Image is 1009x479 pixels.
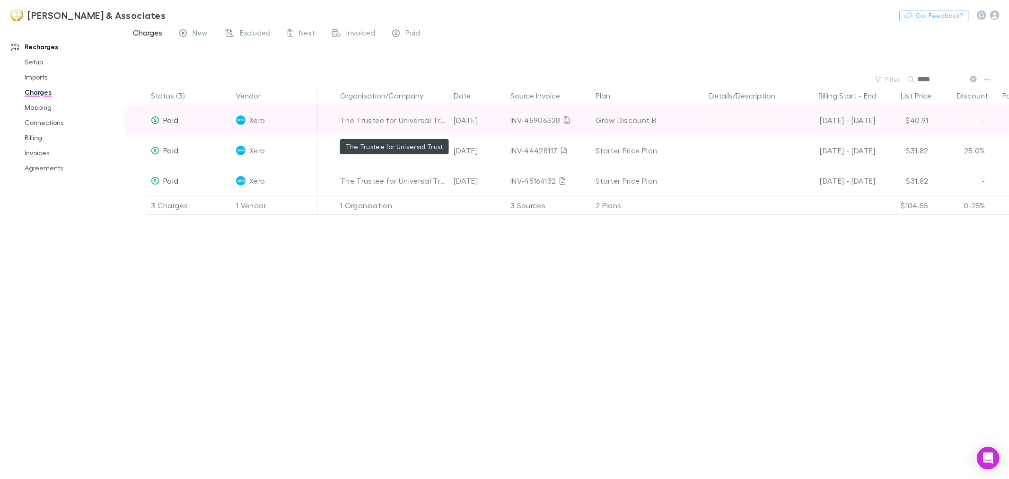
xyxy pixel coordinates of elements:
img: Xero's Logo [236,176,246,186]
a: Mapping [15,100,131,115]
div: 3 Charges [147,196,232,215]
div: [DATE] [450,135,507,166]
div: 25.0% [932,135,989,166]
a: Invoices [15,145,131,160]
div: 3 Sources [507,196,592,215]
button: Billing Start [818,86,857,105]
div: INV-44428117 [510,135,588,166]
span: Paid [405,28,420,40]
div: [DATE] - [DATE] [794,105,876,135]
span: Xero [249,166,265,196]
span: Paid [163,176,178,185]
h3: [PERSON_NAME] & Associates [27,9,166,21]
div: - [932,105,989,135]
div: $40.91 [876,105,932,135]
div: $31.82 [876,166,932,196]
span: Invoiced [346,28,375,40]
span: Paid [163,146,178,155]
div: Open Intercom Messenger [977,447,1000,470]
div: The Trustee for Universal Trust [340,135,446,166]
a: Imports [15,70,131,85]
button: Got Feedback? [899,10,969,21]
button: Date [454,86,482,105]
div: 0-25% [932,196,989,215]
button: List Price [901,86,943,105]
div: $31.82 [876,135,932,166]
div: INV-45164132 [510,166,588,196]
div: Starter Price Plan [596,135,702,166]
img: Xero's Logo [236,115,246,125]
div: 1 Organisation [336,196,450,215]
a: Charges [15,85,131,100]
a: Recharges [2,39,131,54]
span: Xero [249,105,265,135]
a: Setup [15,54,131,70]
div: 2 Plans [592,196,705,215]
div: - [932,166,989,196]
div: [DATE] - [DATE] [794,166,876,196]
div: - [794,86,886,105]
a: [PERSON_NAME] & Associates [4,4,171,27]
div: [DATE] [450,166,507,196]
a: Billing [15,130,131,145]
button: Plan [596,86,622,105]
button: Source Invoice [510,86,571,105]
a: Connections [15,115,131,130]
span: Excluded [240,28,271,40]
button: Status (3) [151,86,196,105]
span: New [193,28,208,40]
div: INV-45906328 [510,105,588,135]
a: Agreements [15,160,131,176]
span: Xero [249,135,265,166]
button: Organisation/Company [340,86,435,105]
div: 1 Vendor [232,196,317,215]
div: Grow Discount B [596,105,702,135]
button: Filter [870,74,906,85]
button: Vendor [236,86,272,105]
div: The Trustee for Universal Trust [340,166,446,196]
div: Starter Price Plan [596,166,702,196]
div: [DATE] [450,105,507,135]
div: [DATE] - [DATE] [794,135,876,166]
img: Xero's Logo [236,146,246,155]
button: Details/Description [709,86,787,105]
button: End [864,86,877,105]
div: $104.55 [876,196,932,215]
span: Next [299,28,315,40]
button: Discount [957,86,1000,105]
div: The Trustee for Universal Trust [340,105,446,135]
img: Moroney & Associates 's Logo [9,9,24,21]
span: Paid [163,115,178,124]
span: Charges [133,28,162,40]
